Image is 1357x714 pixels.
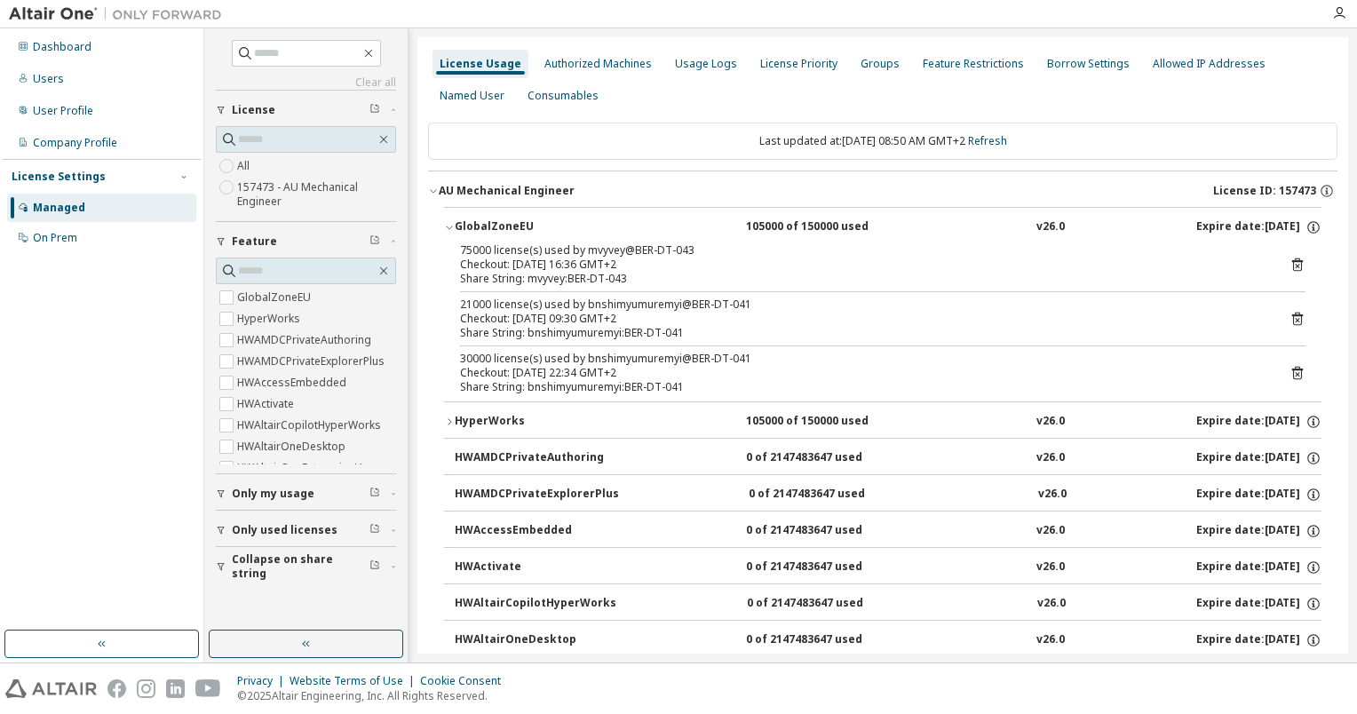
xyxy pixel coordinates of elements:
div: HyperWorks [455,414,615,430]
div: GlobalZoneEU [455,219,615,235]
div: License Priority [760,57,837,71]
span: Clear filter [369,487,380,501]
div: v26.0 [1036,632,1065,648]
img: Altair One [9,5,231,23]
div: v26.0 [1036,559,1065,575]
button: HWAltairCopilotHyperWorks0 of 2147483647 usedv26.0Expire date:[DATE] [455,584,1321,623]
div: 105000 of 150000 used [746,219,906,235]
label: HWAltairOneEnterpriseUser [237,457,383,479]
div: Privacy [237,674,290,688]
label: HWAccessEmbedded [237,372,350,393]
div: Checkout: [DATE] 22:34 GMT+2 [460,366,1263,380]
div: v26.0 [1038,487,1067,503]
span: Clear filter [369,559,380,574]
div: 0 of 2147483647 used [746,559,906,575]
label: HWAltairOneDesktop [237,436,349,457]
div: Cookie Consent [420,674,512,688]
span: Only my usage [232,487,314,501]
div: Groups [861,57,900,71]
label: HWActivate [237,393,298,415]
div: v26.0 [1036,450,1065,466]
div: Expire date: [DATE] [1196,523,1321,539]
button: GlobalZoneEU105000 of 150000 usedv26.0Expire date:[DATE] [444,208,1321,247]
label: HyperWorks [237,308,304,329]
div: Expire date: [DATE] [1196,559,1321,575]
div: HWAMDCPrivateExplorerPlus [455,487,619,503]
div: Company Profile [33,136,117,150]
button: License [216,91,396,130]
span: Clear filter [369,103,380,117]
label: 157473 - AU Mechanical Engineer [237,177,396,212]
button: HyperWorks105000 of 150000 usedv26.0Expire date:[DATE] [444,402,1321,441]
p: © 2025 Altair Engineering, Inc. All Rights Reserved. [237,688,512,703]
span: License ID: 157473 [1213,184,1316,198]
div: Managed [33,201,85,215]
div: Borrow Settings [1047,57,1130,71]
div: 0 of 2147483647 used [749,487,909,503]
div: HWAltairOneDesktop [455,632,615,648]
div: Expire date: [DATE] [1196,596,1321,612]
label: HWAMDCPrivateAuthoring [237,329,375,351]
img: linkedin.svg [166,679,185,698]
div: Feature Restrictions [923,57,1024,71]
button: HWAMDCPrivateExplorerPlus0 of 2147483647 usedv26.0Expire date:[DATE] [455,475,1321,514]
div: Consumables [528,89,599,103]
div: Expire date: [DATE] [1196,219,1321,235]
div: Share String: mvyvey:BER-DT-043 [460,272,1263,286]
div: Allowed IP Addresses [1153,57,1266,71]
div: v26.0 [1037,596,1066,612]
div: HWAltairCopilotHyperWorks [455,596,616,612]
span: Feature [232,234,277,249]
div: Checkout: [DATE] 09:30 GMT+2 [460,312,1263,326]
div: Expire date: [DATE] [1196,487,1321,503]
div: License Usage [440,57,521,71]
img: facebook.svg [107,679,126,698]
a: Clear all [216,75,396,90]
div: Share String: bnshimyumuremyi:BER-DT-041 [460,380,1263,394]
span: Only used licenses [232,523,337,537]
div: 75000 license(s) used by mvyvey@BER-DT-043 [460,243,1263,258]
div: 0 of 2147483647 used [747,596,907,612]
label: HWAltairCopilotHyperWorks [237,415,385,436]
div: HWActivate [455,559,615,575]
div: Expire date: [DATE] [1196,450,1321,466]
div: Last updated at: [DATE] 08:50 AM GMT+2 [428,123,1337,160]
img: instagram.svg [137,679,155,698]
button: Only used licenses [216,511,396,550]
div: v26.0 [1036,414,1065,430]
div: 0 of 2147483647 used [746,450,906,466]
button: HWAMDCPrivateAuthoring0 of 2147483647 usedv26.0Expire date:[DATE] [455,439,1321,478]
div: 0 of 2147483647 used [746,632,906,648]
div: License Settings [12,170,106,184]
div: 105000 of 150000 used [746,414,906,430]
button: Feature [216,222,396,261]
label: GlobalZoneEU [237,287,314,308]
div: 21000 license(s) used by bnshimyumuremyi@BER-DT-041 [460,297,1263,312]
button: Collapse on share string [216,547,396,586]
div: 30000 license(s) used by bnshimyumuremyi@BER-DT-041 [460,352,1263,366]
span: Clear filter [369,523,380,537]
div: v26.0 [1036,523,1065,539]
div: 0 of 2147483647 used [746,523,906,539]
div: User Profile [33,104,93,118]
button: HWAccessEmbedded0 of 2147483647 usedv26.0Expire date:[DATE] [455,512,1321,551]
label: All [237,155,253,177]
div: Authorized Machines [544,57,652,71]
div: Share String: bnshimyumuremyi:BER-DT-041 [460,326,1263,340]
div: Users [33,72,64,86]
div: Named User [440,89,504,103]
div: Checkout: [DATE] 16:36 GMT+2 [460,258,1263,272]
span: License [232,103,275,117]
div: HWAccessEmbedded [455,523,615,539]
div: Website Terms of Use [290,674,420,688]
button: AU Mechanical EngineerLicense ID: 157473 [428,171,1337,210]
div: AU Mechanical Engineer [439,184,575,198]
div: On Prem [33,231,77,245]
div: HWAMDCPrivateAuthoring [455,450,615,466]
img: youtube.svg [195,679,221,698]
div: Expire date: [DATE] [1196,414,1321,430]
span: Clear filter [369,234,380,249]
img: altair_logo.svg [5,679,97,698]
button: Only my usage [216,474,396,513]
button: HWActivate0 of 2147483647 usedv26.0Expire date:[DATE] [455,548,1321,587]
